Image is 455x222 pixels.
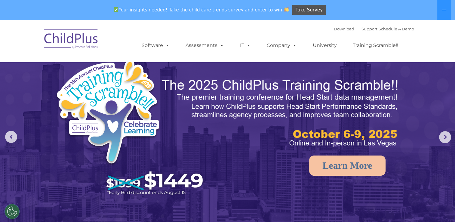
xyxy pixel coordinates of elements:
a: Download [334,26,354,31]
a: Take Survey [292,5,326,15]
a: Assessments [180,39,230,51]
span: Take Survey [296,5,323,15]
a: Learn More [309,156,386,176]
span: Phone number [84,64,109,69]
a: Schedule A Demo [379,26,414,31]
img: ✅ [114,7,118,12]
font: | [334,26,414,31]
a: Software [136,39,176,51]
span: Your insights needed! Take the child care trends survey and enter to win! [111,4,291,16]
a: Company [261,39,303,51]
a: Training Scramble!! [347,39,404,51]
a: University [307,39,343,51]
span: Last name [84,40,102,44]
button: Cookies Settings [5,204,20,219]
img: ChildPlus by Procare Solutions [41,25,101,55]
a: Support [361,26,377,31]
a: IT [234,39,257,51]
img: 👏 [284,7,289,12]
